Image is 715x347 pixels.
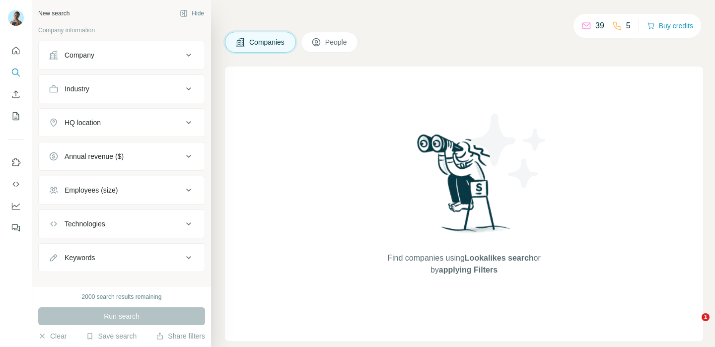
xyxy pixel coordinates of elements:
button: My lists [8,107,24,125]
p: 39 [595,20,604,32]
img: Surfe Illustration - Woman searching with binoculars [413,132,516,242]
button: Employees (size) [39,178,205,202]
h4: Search [225,12,703,26]
button: Keywords [39,246,205,270]
span: Companies [249,37,286,47]
button: Feedback [8,219,24,237]
button: Enrich CSV [8,85,24,103]
span: 1 [702,313,710,321]
div: New search [38,9,70,18]
button: Industry [39,77,205,101]
img: Surfe Illustration - Stars [464,106,554,196]
button: Use Surfe on LinkedIn [8,153,24,171]
button: HQ location [39,111,205,135]
p: 5 [626,20,631,32]
span: Lookalikes search [465,254,534,262]
span: Find companies using or by [384,252,543,276]
p: Company information [38,26,205,35]
div: Company [65,50,94,60]
span: applying Filters [439,266,498,274]
div: 2000 search results remaining [82,292,162,301]
button: Annual revenue ($) [39,144,205,168]
button: Dashboard [8,197,24,215]
button: Technologies [39,212,205,236]
button: Search [8,64,24,81]
button: Save search [86,331,137,341]
img: Avatar [8,10,24,26]
button: Hide [173,6,211,21]
div: Employees (size) [65,185,118,195]
div: Industry [65,84,89,94]
button: Share filters [156,331,205,341]
iframe: Intercom live chat [681,313,705,337]
div: Keywords [65,253,95,263]
button: Clear [38,331,67,341]
div: HQ location [65,118,101,128]
button: Use Surfe API [8,175,24,193]
button: Company [39,43,205,67]
div: Annual revenue ($) [65,151,124,161]
span: People [325,37,348,47]
button: Quick start [8,42,24,60]
button: Buy credits [647,19,693,33]
div: Technologies [65,219,105,229]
